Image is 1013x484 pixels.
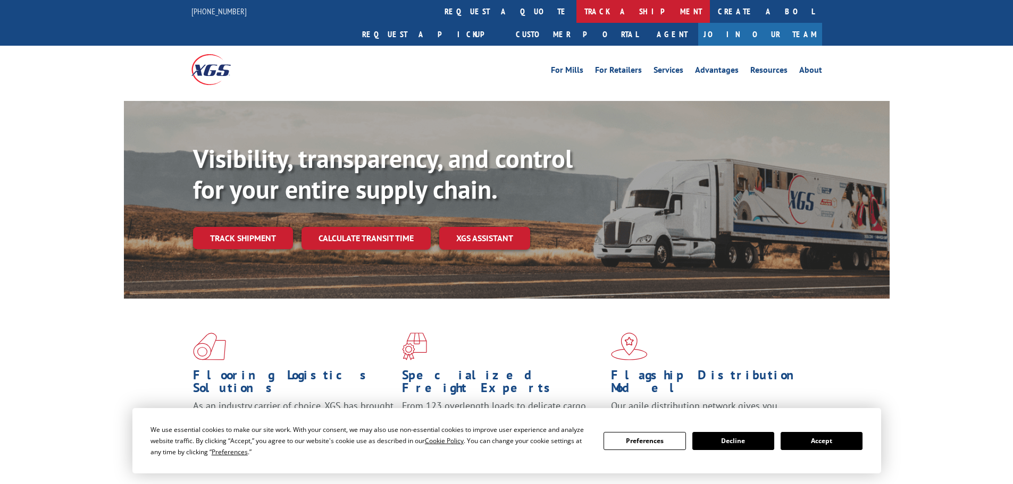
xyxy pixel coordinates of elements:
span: Preferences [212,447,248,456]
a: Agent [646,23,698,46]
div: We use essential cookies to make our site work. With your consent, we may also use non-essential ... [150,424,591,457]
a: Customer Portal [508,23,646,46]
img: xgs-icon-focused-on-flooring-red [402,333,427,360]
a: For Mills [551,66,583,78]
a: Resources [750,66,788,78]
a: Join Our Team [698,23,822,46]
a: Track shipment [193,227,293,249]
p: From 123 overlength loads to delicate cargo, our experienced staff knows the best way to move you... [402,400,603,447]
button: Decline [692,432,774,450]
a: XGS ASSISTANT [439,227,530,250]
b: Visibility, transparency, and control for your entire supply chain. [193,142,573,206]
img: xgs-icon-total-supply-chain-intelligence-red [193,333,226,360]
a: About [799,66,822,78]
button: Preferences [604,432,685,450]
a: Request a pickup [354,23,508,46]
span: As an industry carrier of choice, XGS has brought innovation and dedication to flooring logistics... [193,400,394,437]
h1: Flooring Logistics Solutions [193,369,394,400]
img: xgs-icon-flagship-distribution-model-red [611,333,648,360]
span: Our agile distribution network gives you nationwide inventory management on demand. [611,400,807,424]
a: Advantages [695,66,739,78]
a: For Retailers [595,66,642,78]
h1: Specialized Freight Experts [402,369,603,400]
button: Accept [781,432,863,450]
h1: Flagship Distribution Model [611,369,812,400]
div: Cookie Consent Prompt [132,408,881,473]
a: Calculate transit time [302,227,431,250]
a: Services [654,66,683,78]
a: [PHONE_NUMBER] [191,6,247,16]
span: Cookie Policy [425,436,464,445]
